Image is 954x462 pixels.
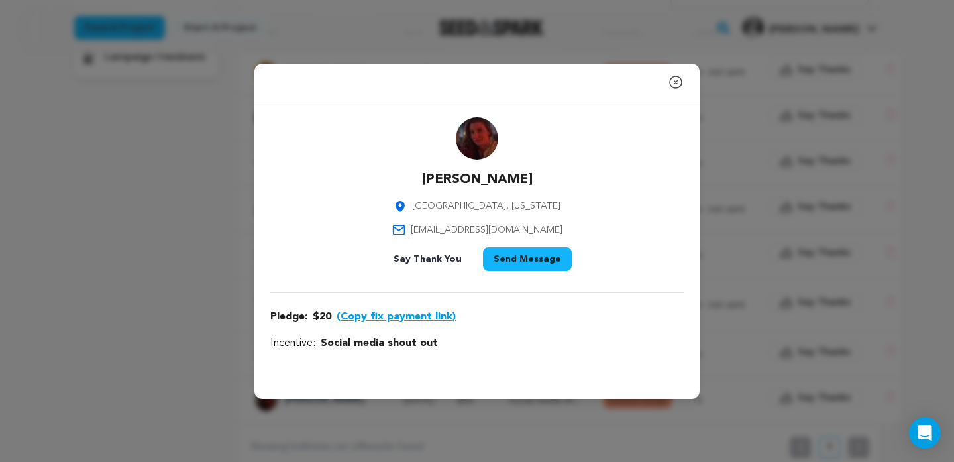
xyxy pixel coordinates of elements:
button: Send Message [483,247,572,271]
span: Pledge: [270,309,307,325]
button: (Copy fix payment link) [337,309,456,325]
span: [EMAIL_ADDRESS][DOMAIN_NAME] [411,223,562,237]
img: picture.jpeg [456,117,498,160]
span: [GEOGRAPHIC_DATA], [US_STATE] [412,200,560,213]
span: Incentive: [270,335,315,351]
span: $20 [313,309,331,325]
button: Say Thank You [383,247,472,271]
p: [PERSON_NAME] [422,170,533,189]
span: Social media shout out [321,335,438,351]
div: Open Intercom Messenger [909,417,941,449]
